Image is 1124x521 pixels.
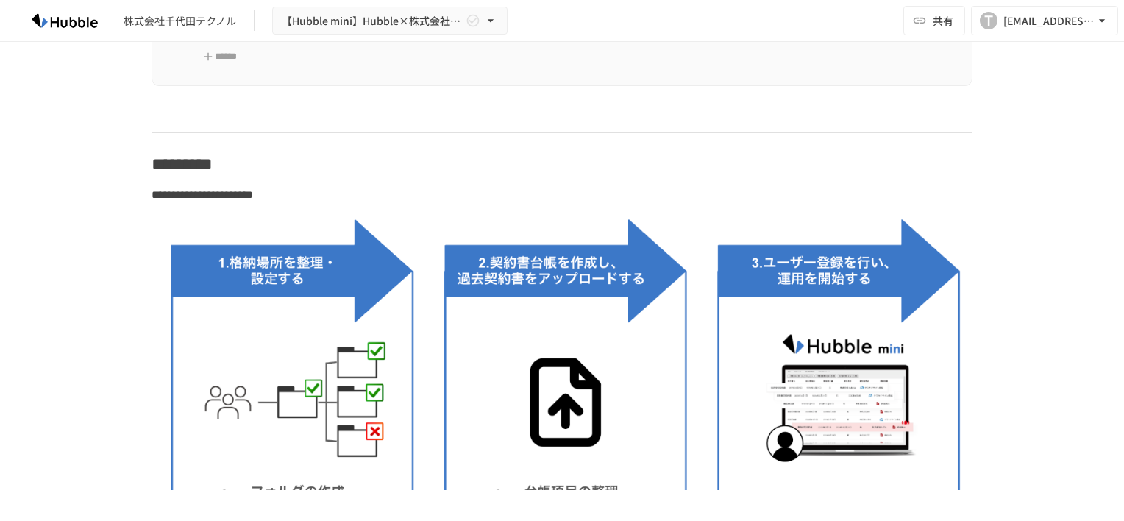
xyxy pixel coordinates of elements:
button: 共有 [903,6,965,35]
span: 共有 [933,13,953,29]
button: 【Hubble mini】Hubble×株式会社千代田テクノル オンボーディングプロジェクト [272,7,508,35]
span: 【Hubble mini】Hubble×株式会社千代田テクノル オンボーディングプロジェクト [282,12,463,30]
div: 株式会社千代田テクノル [124,13,236,29]
img: HzDRNkGCf7KYO4GfwKnzITak6oVsp5RHeZBEM1dQFiQ [18,9,112,32]
div: T [980,12,997,29]
button: T[EMAIL_ADDRESS][DOMAIN_NAME] [971,6,1118,35]
div: [EMAIL_ADDRESS][DOMAIN_NAME] [1003,12,1095,30]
